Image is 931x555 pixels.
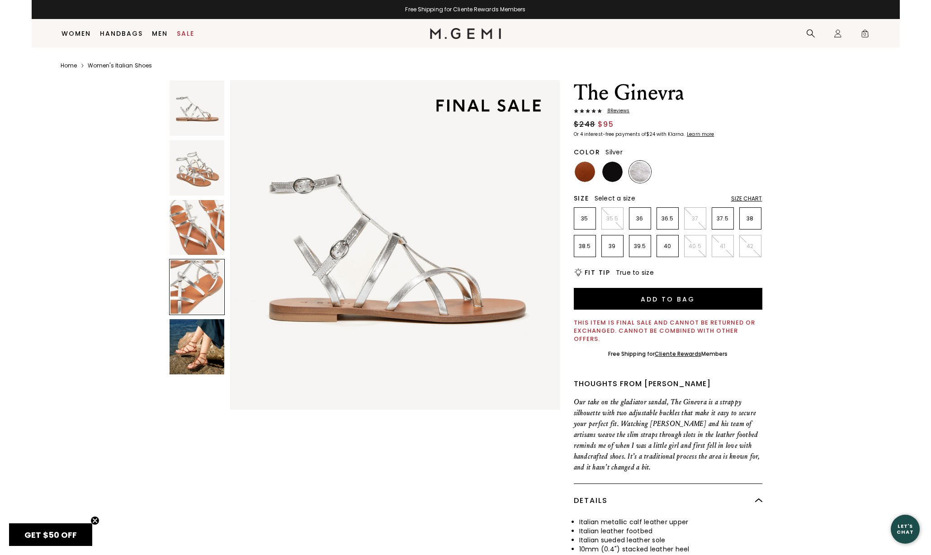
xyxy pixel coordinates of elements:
[629,215,651,222] p: 36
[891,523,920,535] div: Let's Chat
[740,243,761,250] p: 42
[574,397,762,473] p: Our take on the gladiator sandal, The Ginevra is a strappy silhouette with two adjustable buckles...
[61,62,77,69] a: Home
[574,195,589,202] h2: Size
[422,86,554,125] img: final sale tag
[574,484,762,517] div: Details
[646,131,655,138] klarna-placement-style-amount: $24
[575,162,595,182] img: Saddle
[574,131,646,138] klarna-placement-style-body: Or 4 interest-free payments of
[602,243,623,250] p: 39
[579,526,762,536] li: Italian leather footbed
[608,350,728,358] div: Free Shipping for Members
[686,132,714,137] a: Learn more
[655,350,701,358] a: Cliente Rewards
[90,516,99,525] button: Close teaser
[629,243,651,250] p: 39.5
[574,215,595,222] p: 35
[61,30,91,37] a: Women
[657,243,678,250] p: 40
[602,215,623,222] p: 35.5
[731,195,762,202] div: Size Chart
[574,80,762,105] h1: The Ginevra
[687,131,714,138] klarna-placement-style-cta: Learn more
[685,243,706,250] p: 40.5
[574,119,595,130] span: $248
[579,545,762,554] li: 10mm (0.4") stacked leather heel
[685,215,706,222] p: 37
[24,529,77,541] span: GET $50 OFF
[574,378,762,389] div: Thoughts from [PERSON_NAME]
[9,523,92,546] div: GET $50 OFFClose teaser
[579,517,762,526] li: Italian metallic calf leather upper
[602,162,623,182] img: Black
[230,80,559,410] img: The Ginevra
[616,268,654,277] span: True to size
[170,140,225,196] img: The Ginevra
[712,243,733,250] p: 41
[595,194,635,203] span: Select a size
[170,81,225,136] img: The Ginevra
[712,215,733,222] p: 37.5
[598,119,614,130] span: $95
[602,108,630,114] span: 8 Review s
[32,6,900,13] div: Free Shipping for Cliente Rewards Members
[574,108,762,115] a: 8Reviews
[657,215,678,222] p: 36.5
[574,319,762,343] div: This item is final sale and cannot be returned or exchanged. Cannot be combined with other offers.
[860,31,870,40] span: 0
[585,269,610,276] h2: Fit Tip
[170,200,225,255] img: The Ginevra
[740,215,761,222] p: 38
[605,148,623,157] span: Silver
[177,30,194,37] a: Sale
[579,536,762,545] li: Italian sueded leather sole
[88,62,152,69] a: Women's Italian Shoes
[574,148,600,156] h2: Color
[574,288,762,310] button: Add to Bag
[630,162,650,182] img: Silver
[152,30,168,37] a: Men
[170,319,225,374] img: The Ginevra
[430,28,501,39] img: M.Gemi
[657,131,686,138] klarna-placement-style-body: with Klarna
[100,30,143,37] a: Handbags
[574,243,595,250] p: 38.5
